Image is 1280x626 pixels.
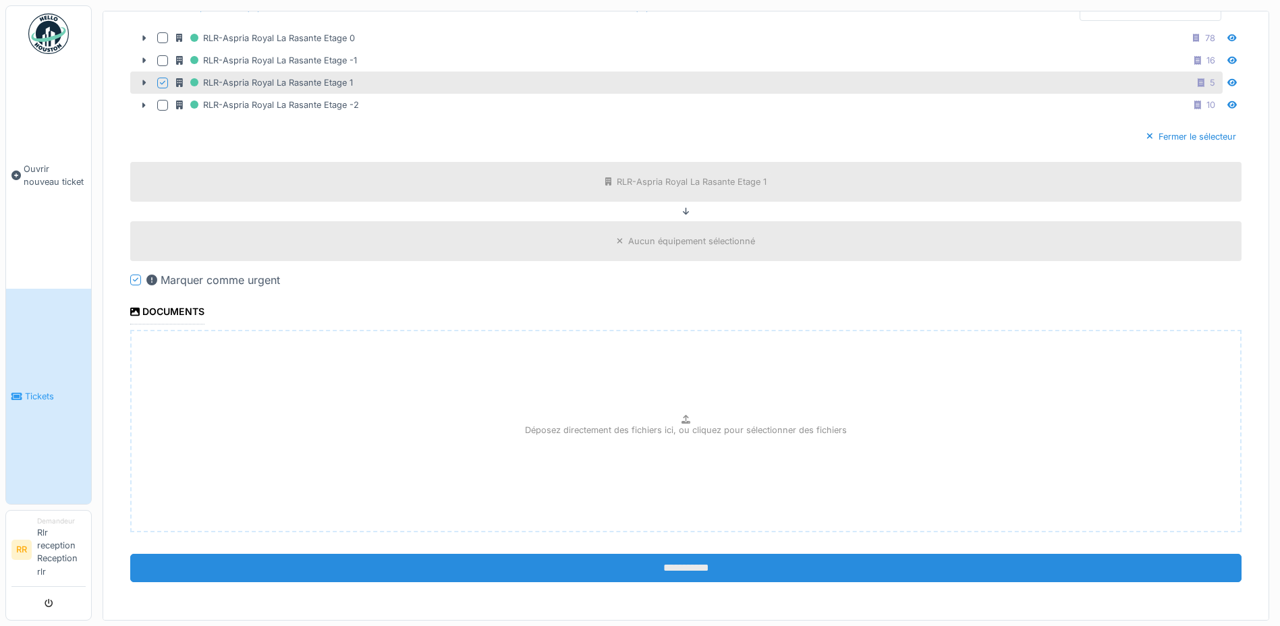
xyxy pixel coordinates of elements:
img: Badge_color-CXgf-gQk.svg [28,13,69,54]
div: Marquer comme urgent [146,272,280,288]
li: Rlr reception Reception rlr [37,516,86,584]
a: Tickets [6,289,91,503]
span: Ouvrir nouveau ticket [24,163,86,188]
div: RLR-Aspria Royal La Rasante Etage 1 [617,175,767,188]
div: Demandeur [37,516,86,526]
div: 16 [1206,54,1215,67]
div: 10 [1206,98,1215,111]
div: RLR-Aspria Royal La Rasante Etage -1 [176,52,357,69]
div: Documents [130,302,204,324]
div: RLR-Aspria Royal La Rasante Etage 1 [176,74,353,91]
span: Tickets [25,390,86,403]
div: Aucun équipement sélectionné [628,235,755,248]
div: 5 [1210,76,1215,89]
a: Ouvrir nouveau ticket [6,61,91,289]
div: 78 [1205,32,1215,45]
p: Déposez directement des fichiers ici, ou cliquez pour sélectionner des fichiers [525,424,847,436]
a: RR DemandeurRlr reception Reception rlr [11,516,86,587]
li: RR [11,540,32,560]
div: RLR-Aspria Royal La Rasante Etage -2 [176,96,359,113]
div: RLR-Aspria Royal La Rasante Etage 0 [176,30,355,47]
div: Fermer le sélecteur [1141,127,1242,146]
